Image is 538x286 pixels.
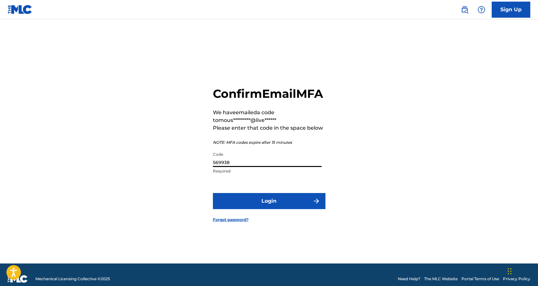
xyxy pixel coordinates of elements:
[213,217,249,223] a: Forgot password?
[213,193,325,209] button: Login
[213,168,322,174] p: Required
[213,140,325,145] p: NOTE: MFA codes expire after 15 minutes
[492,2,530,18] a: Sign Up
[506,255,538,286] iframe: Chat Widget
[8,5,32,14] img: MLC Logo
[478,6,485,14] img: help
[424,276,458,282] a: The MLC Website
[398,276,420,282] a: Need Help?
[475,3,488,16] div: Help
[213,87,325,101] h2: Confirm Email MFA
[461,276,499,282] a: Portal Terms of Use
[503,276,530,282] a: Privacy Policy
[508,262,512,281] div: Drag
[461,6,469,14] img: search
[213,124,325,132] p: Please enter that code in the space below
[313,197,320,205] img: f7272a7cc735f4ea7f67.svg
[35,276,110,282] span: Mechanical Licensing Collective © 2025
[458,3,471,16] a: Public Search
[8,275,28,283] img: logo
